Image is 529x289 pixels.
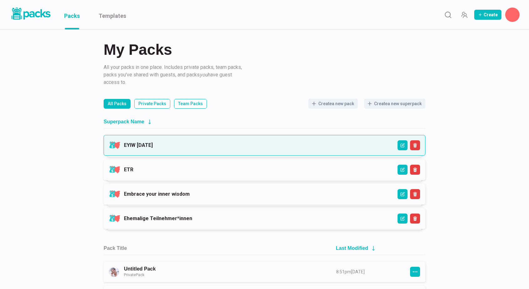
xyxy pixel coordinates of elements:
p: Private Packs [138,101,166,107]
button: Search [442,8,454,21]
img: Packs logo [9,6,52,21]
i: you [200,72,208,78]
button: Delete Superpack [410,189,420,199]
button: Edit [398,165,408,175]
p: Team Packs [178,101,203,107]
button: Createa new superpack [364,99,425,109]
p: All your packs in one place. Includes private packs, team packs, packs you've shared with guests,... [104,64,244,86]
button: Create Pack [474,10,501,20]
button: Manage Team Invites [458,8,470,21]
p: All Packs [108,101,126,107]
h2: Superpack Name [104,119,144,125]
a: Packs logo [9,6,52,23]
button: Savina Tilmann [505,8,520,22]
button: Delete Superpack [410,214,420,224]
button: Createa new pack [308,99,358,109]
button: Edit [398,189,408,199]
button: Delete Superpack [410,140,420,150]
h2: Last Modified [336,245,368,251]
h2: My Packs [104,42,425,57]
button: Delete Superpack [410,165,420,175]
h2: Pack Title [104,245,127,251]
button: Edit [398,214,408,224]
button: Edit [398,140,408,150]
